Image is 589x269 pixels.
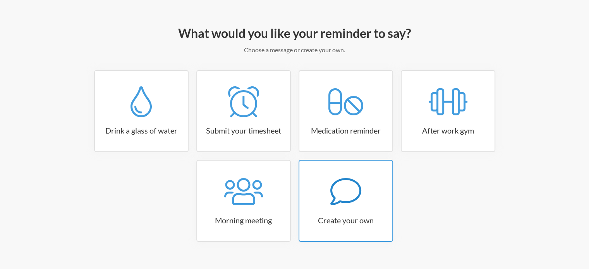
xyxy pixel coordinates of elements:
[197,125,290,136] h3: Submit your timesheet
[70,45,519,55] p: Choose a message or create your own.
[299,125,392,136] h3: Medication reminder
[70,25,519,41] h2: What would you like your reminder to say?
[197,215,290,226] h3: Morning meeting
[95,125,188,136] h3: Drink a glass of water
[299,215,392,226] h3: Create your own
[402,125,495,136] h3: After work gym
